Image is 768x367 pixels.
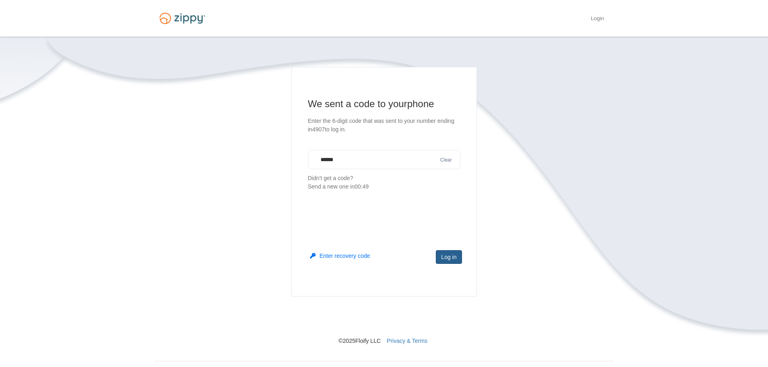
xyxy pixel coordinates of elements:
[154,9,210,28] img: Logo
[308,117,460,134] p: Enter the 6-digit code that was sent to your number ending in 4907 to log in.
[308,174,460,191] p: Didn't get a code?
[591,15,604,23] a: Login
[154,297,614,345] nav: © 2025 Floify LLC
[436,250,462,264] button: Log in
[308,97,460,110] h1: We sent a code to your phone
[387,338,427,344] a: Privacy & Terms
[310,252,370,260] button: Enter recovery code
[308,182,460,191] div: Send a new one in 00:49
[438,156,454,164] button: Clear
